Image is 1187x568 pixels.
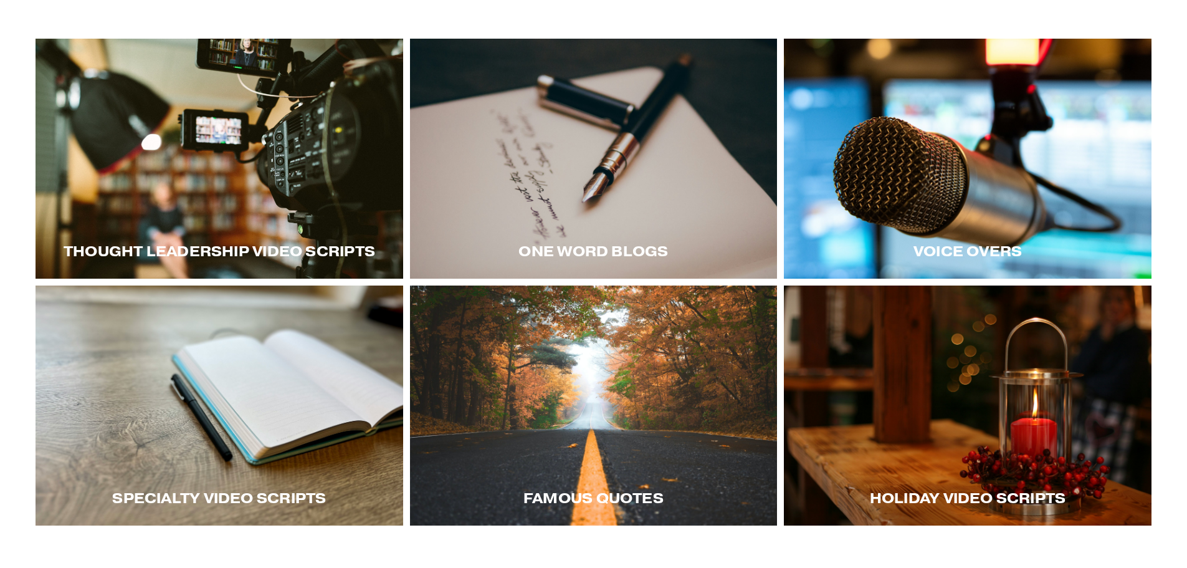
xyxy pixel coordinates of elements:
span: One word blogs [518,243,668,260]
span: Thought LEadership Video Scripts [64,243,375,260]
span: Holiday Video Scripts [870,489,1066,507]
span: Famous Quotes [523,489,664,507]
span: Voice Overs [913,243,1022,260]
span: Specialty Video Scripts [112,489,326,507]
